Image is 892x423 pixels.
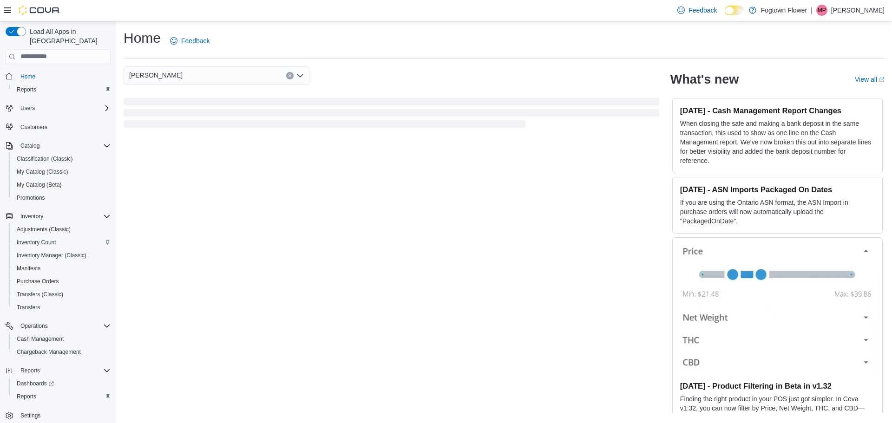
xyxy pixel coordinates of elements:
a: My Catalog (Beta) [13,179,66,190]
span: Cash Management [17,335,64,343]
button: Classification (Classic) [9,152,114,165]
p: When closing the safe and making a bank deposit in the same transaction, this used to show as one... [680,119,875,165]
button: Catalog [17,140,43,151]
span: Cash Management [13,333,111,345]
button: Cash Management [9,332,114,345]
button: Customers [2,120,114,134]
span: Reports [13,391,111,402]
span: Adjustments (Classic) [17,226,71,233]
button: Reports [2,364,114,377]
a: Transfers [13,302,44,313]
a: Reports [13,84,40,95]
span: Purchase Orders [17,278,59,285]
span: Catalog [17,140,111,151]
span: Manifests [13,263,111,274]
button: Catalog [2,139,114,152]
a: Dashboards [13,378,58,389]
span: Inventory [20,213,43,220]
p: Fogtown Flower [761,5,807,16]
p: [PERSON_NAME] [831,5,885,16]
h3: [DATE] - Product Filtering in Beta in v1.32 [680,381,875,390]
button: Inventory Count [9,236,114,249]
button: Promotions [9,191,114,204]
span: My Catalog (Beta) [17,181,62,189]
span: Reports [20,367,40,374]
span: Reports [17,393,36,400]
span: Users [20,104,35,112]
span: Settings [20,412,40,419]
button: Inventory [2,210,114,223]
span: Customers [17,121,111,133]
button: My Catalog (Classic) [9,165,114,178]
span: Transfers (Classic) [17,291,63,298]
span: Feedback [689,6,717,15]
span: Home [17,71,111,82]
span: Manifests [17,265,40,272]
span: Operations [17,320,111,332]
p: | [811,5,813,16]
h1: Home [124,29,161,47]
button: Users [17,103,39,114]
button: Home [2,70,114,83]
span: Adjustments (Classic) [13,224,111,235]
a: Promotions [13,192,49,203]
button: Transfers [9,301,114,314]
a: Dashboards [9,377,114,390]
span: Reports [17,86,36,93]
span: Settings [17,410,111,421]
span: Classification (Classic) [13,153,111,164]
span: Customers [20,124,47,131]
button: Chargeback Management [9,345,114,358]
a: My Catalog (Classic) [13,166,72,177]
span: Transfers [17,304,40,311]
span: Transfers (Classic) [13,289,111,300]
button: Inventory [17,211,47,222]
a: View allExternal link [855,76,885,83]
span: Load All Apps in [GEOGRAPHIC_DATA] [26,27,111,46]
span: Inventory Manager (Classic) [13,250,111,261]
button: Clear input [286,72,294,79]
span: Purchase Orders [13,276,111,287]
span: Dashboards [13,378,111,389]
button: My Catalog (Beta) [9,178,114,191]
a: Manifests [13,263,44,274]
a: Classification (Classic) [13,153,77,164]
button: Reports [9,83,114,96]
a: Feedback [674,1,721,20]
button: Adjustments (Classic) [9,223,114,236]
a: Purchase Orders [13,276,63,287]
a: Customers [17,122,51,133]
a: Settings [17,410,44,421]
span: My Catalog (Classic) [13,166,111,177]
span: Reports [13,84,111,95]
span: Dashboards [17,380,54,387]
a: Inventory Count [13,237,60,248]
img: Cova [19,6,60,15]
a: Cash Management [13,333,67,345]
div: Manny Putros [816,5,827,16]
button: Inventory Manager (Classic) [9,249,114,262]
h2: What's new [670,72,739,87]
span: Loading [124,100,659,130]
span: Chargeback Management [17,348,81,356]
button: Settings [2,409,114,422]
a: Adjustments (Classic) [13,224,74,235]
span: Inventory Count [17,239,56,246]
span: Feedback [181,36,210,46]
button: Transfers (Classic) [9,288,114,301]
button: Open list of options [296,72,304,79]
a: Feedback [166,32,213,50]
h3: [DATE] - ASN Imports Packaged On Dates [680,185,875,194]
span: Transfers [13,302,111,313]
button: Users [2,102,114,115]
span: Inventory Manager (Classic) [17,252,86,259]
span: MP [818,5,826,16]
p: If you are using the Ontario ASN format, the ASN Import in purchase orders will now automatically... [680,198,875,226]
span: My Catalog (Beta) [13,179,111,190]
button: Purchase Orders [9,275,114,288]
span: Reports [17,365,111,376]
span: Operations [20,322,48,330]
button: Manifests [9,262,114,275]
span: Home [20,73,35,80]
span: [PERSON_NAME] [129,70,183,81]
